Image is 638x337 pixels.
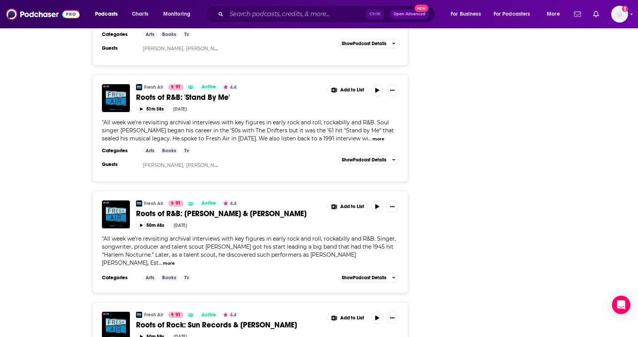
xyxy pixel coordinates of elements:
img: Fresh Air [136,200,142,207]
button: 4.4 [221,312,239,318]
span: Show Podcast Details [342,41,386,46]
a: 91 [168,84,184,90]
button: Open AdvancedNew [390,10,429,19]
span: ... [159,259,162,266]
button: more [372,136,384,142]
input: Search podcasts, credits, & more... [226,8,366,20]
a: Active [198,312,219,318]
span: All week we're revisiting archival interviews with key figures in early rock and roll, rockabilly... [102,119,394,142]
h3: Categories [102,148,136,154]
span: Show Podcast Details [342,275,386,280]
div: Search podcasts, credits, & more... [213,5,443,23]
a: [PERSON_NAME] [186,46,226,51]
span: 91 [175,83,180,91]
button: 50m 48s [136,221,167,229]
span: Show Podcast Details [342,157,386,163]
h3: Guests [102,45,136,51]
a: Fresh Air [144,200,163,207]
span: Add to List [340,204,364,210]
img: Podchaser - Follow, Share and Rate Podcasts [6,7,80,21]
span: " [102,119,394,142]
button: ShowPodcast Details [338,39,399,48]
a: Books [159,31,179,37]
span: Add to List [340,87,364,93]
a: 91 [168,200,184,207]
button: Show profile menu [611,6,628,23]
span: All week we're revisiting archival interviews with key figures in early rock and roll, rockabilly... [102,235,396,266]
button: open menu [445,8,490,20]
a: Books [159,148,179,154]
span: Roots of R&B: 'Stand By Me' [136,93,230,102]
span: 91 [175,311,180,319]
div: Open Intercom Messenger [612,296,630,314]
button: Show More Button [386,84,399,96]
button: Show More Button [386,312,399,324]
a: Books [159,275,179,281]
a: Active [198,84,219,90]
div: [DATE] [174,223,187,228]
button: 4.4 [221,84,239,90]
span: Logged in as AtriaBooks [611,6,628,23]
a: Arts [143,148,157,154]
a: Fresh Air [144,312,163,318]
a: Charts [127,8,153,20]
a: Roots of R&B: 'Stand By Me' [136,93,322,102]
a: [PERSON_NAME], [186,162,228,168]
button: open menu [158,8,200,20]
button: more [163,260,175,267]
a: Roots of R&B: [PERSON_NAME] & [PERSON_NAME] [136,209,322,218]
a: [PERSON_NAME], [143,162,184,168]
svg: Add a profile image [622,6,628,12]
img: Roots of R&B: 'Stand By Me' [102,84,130,112]
a: Fresh Air [144,84,163,90]
span: ... [368,135,372,142]
span: New [415,5,428,12]
a: Tv [181,275,192,281]
button: Show More Button [328,200,368,213]
button: Show More Button [328,84,368,96]
button: 4.4 [221,200,239,207]
span: Active [202,311,216,319]
span: Open Advanced [394,12,425,16]
span: Active [202,200,216,207]
button: open menu [90,8,128,20]
h3: Categories [102,31,136,37]
img: User Profile [611,6,628,23]
button: ShowPodcast Details [338,155,399,164]
button: open menu [541,8,569,20]
h3: Categories [102,275,136,281]
span: Add to List [340,315,364,321]
a: Show notifications dropdown [571,8,584,21]
span: More [547,9,560,20]
button: Show More Button [328,312,368,324]
button: Show More Button [386,200,399,213]
img: Roots of R&B: Johnny Otis & Etta James [102,200,130,228]
span: " [102,235,396,266]
span: Charts [132,9,148,20]
span: Ctrl K [366,9,384,19]
button: ShowPodcast Details [338,273,399,282]
span: For Podcasters [494,9,530,20]
span: Roots of R&B: [PERSON_NAME] & [PERSON_NAME] [136,209,307,218]
img: Fresh Air [136,84,142,90]
span: Roots of Rock: Sun Records & [PERSON_NAME] [136,320,297,330]
span: Podcasts [95,9,118,20]
a: Arts [143,31,157,37]
a: Show notifications dropdown [590,8,602,21]
span: For Business [451,9,481,20]
a: Tv [181,31,192,37]
div: [DATE] [173,106,187,112]
a: Active [198,200,219,207]
button: 51m 38s [136,105,167,112]
h3: Guests [102,161,136,168]
img: Fresh Air [136,312,142,318]
span: 91 [175,200,180,207]
button: open menu [489,8,541,20]
span: Active [202,83,216,91]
